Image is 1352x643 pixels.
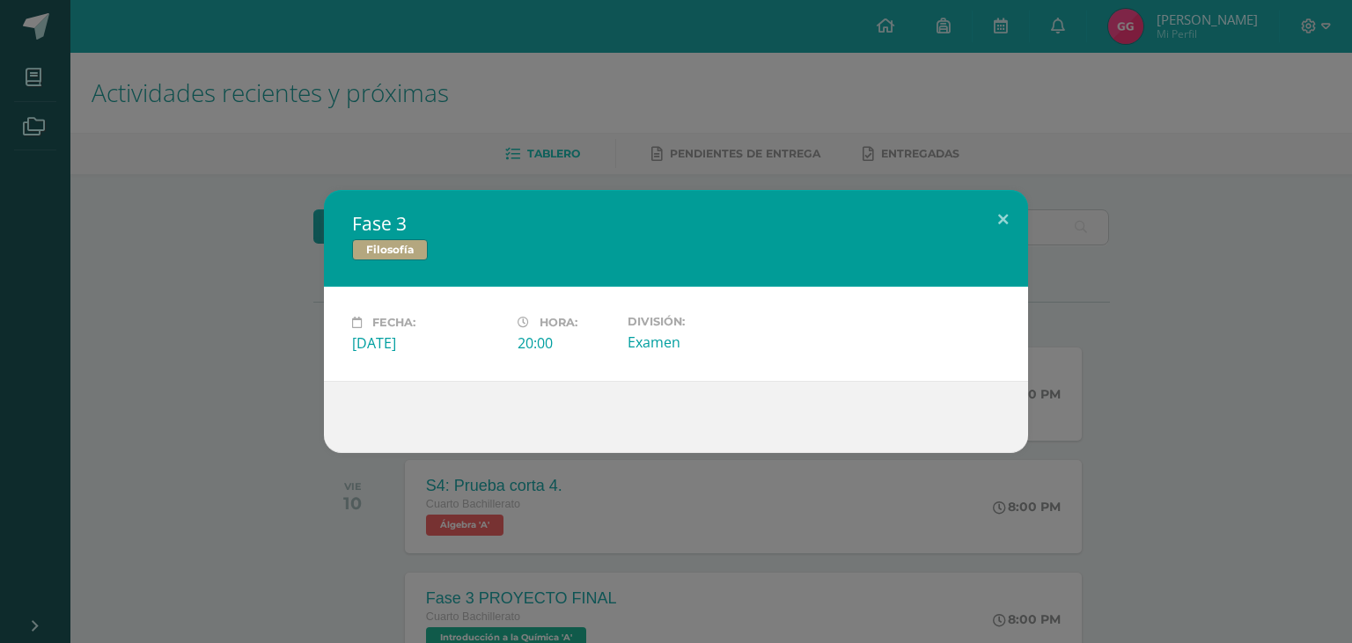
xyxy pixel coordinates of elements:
[518,333,614,353] div: 20:00
[372,316,415,329] span: Fecha:
[978,190,1028,250] button: Close (Esc)
[352,211,1000,236] h2: Fase 3
[628,332,779,352] div: Examen
[628,315,779,328] label: División:
[352,333,503,353] div: [DATE]
[540,316,577,329] span: Hora:
[352,239,428,260] span: Filosofía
